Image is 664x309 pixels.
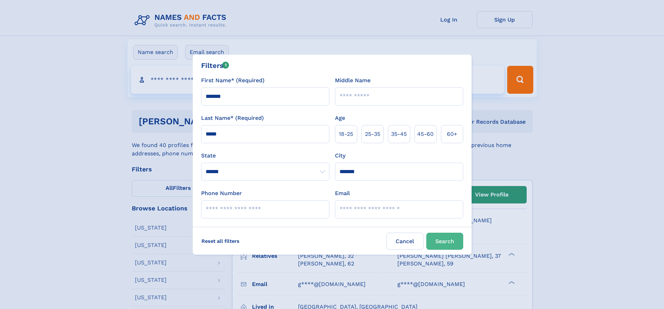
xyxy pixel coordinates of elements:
[335,152,345,160] label: City
[201,60,229,71] div: Filters
[387,233,423,250] label: Cancel
[365,130,380,138] span: 25‑35
[335,114,345,122] label: Age
[391,130,407,138] span: 35‑45
[335,189,350,198] label: Email
[197,233,244,249] label: Reset all filters
[447,130,457,138] span: 60+
[417,130,434,138] span: 45‑60
[201,114,264,122] label: Last Name* (Required)
[335,76,371,85] label: Middle Name
[201,76,265,85] label: First Name* (Required)
[339,130,353,138] span: 18‑25
[201,152,329,160] label: State
[201,189,242,198] label: Phone Number
[426,233,463,250] button: Search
